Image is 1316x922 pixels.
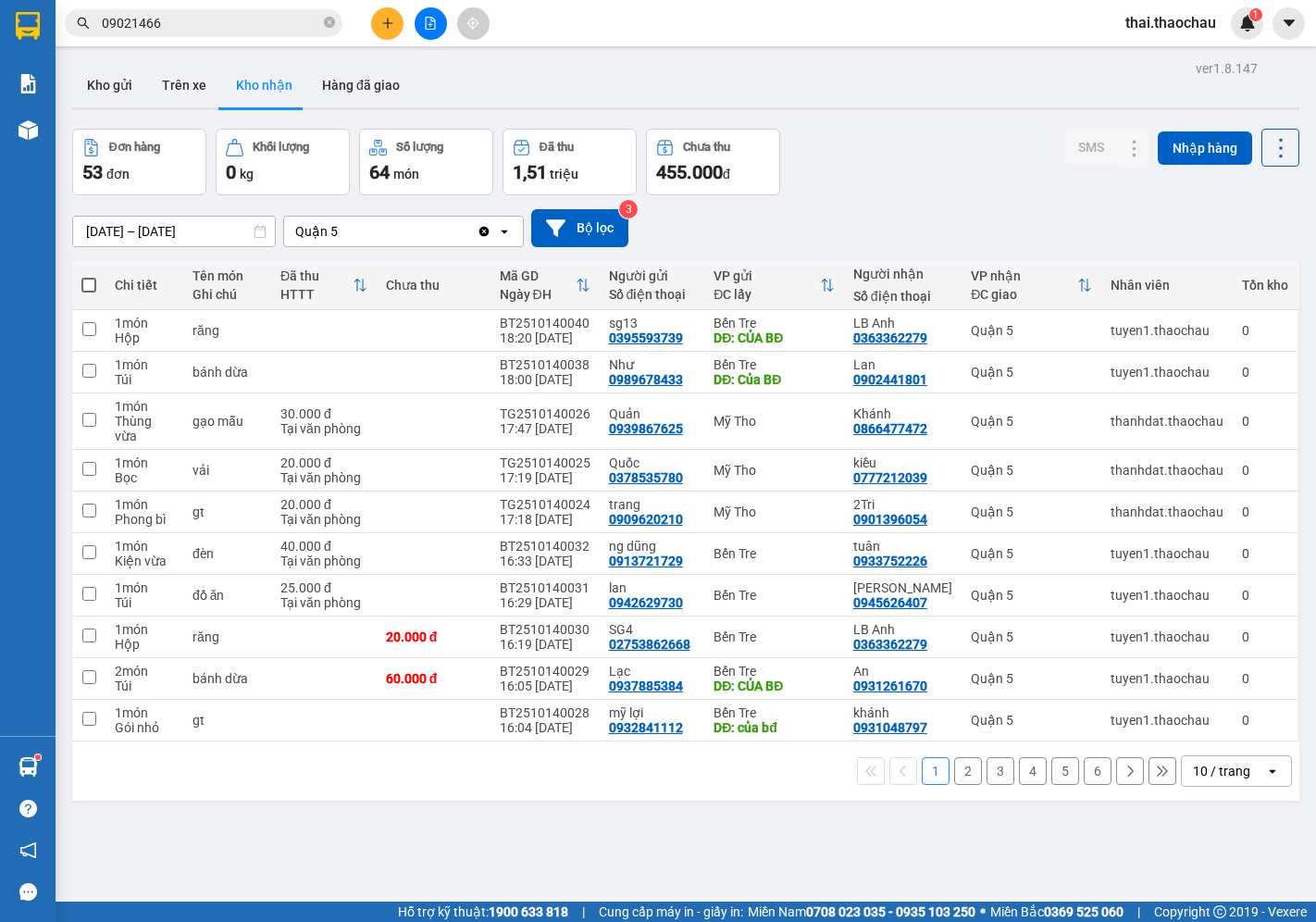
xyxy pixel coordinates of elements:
[714,316,835,330] div: Bến Tre
[253,141,309,154] div: Khối lượng
[714,414,835,429] div: Mỹ Tho
[540,141,574,154] div: Đã thu
[192,463,262,478] div: vải
[980,908,986,916] span: ⚪️
[500,705,590,720] div: BT2510140028
[987,757,1014,785] button: 3
[971,323,1092,338] div: Quận 5
[497,224,512,239] svg: open
[971,463,1092,478] div: Quận 5
[609,580,696,595] div: lan
[853,406,952,421] div: Khánh
[853,357,952,372] div: Lan
[513,161,547,183] span: 1,51
[853,267,952,281] div: Người nhận
[280,421,367,436] div: Tại văn phòng
[424,17,437,30] span: file-add
[490,261,600,310] th: Toggle SortBy
[1111,629,1223,644] div: tuyen1.thaochau
[609,372,683,387] div: 0989678433
[503,129,637,195] button: Đã thu1,51 triệu
[962,261,1101,310] th: Toggle SortBy
[853,705,952,720] div: khánh
[971,268,1077,283] div: VP nhận
[1111,505,1223,519] div: thanhdat.thaochau
[853,679,927,693] div: 0931261670
[853,470,927,485] div: 0777212039
[609,595,683,610] div: 0942629730
[307,63,415,107] button: Hàng đã giao
[398,902,568,922] span: Hỗ trợ kỹ thuật:
[500,268,576,283] div: Mã GD
[609,357,696,372] div: Như
[192,365,262,380] div: bánh dừa
[280,406,367,421] div: 30.000 đ
[216,129,350,195] button: Khối lượng0kg
[1019,757,1047,785] button: 4
[853,421,927,436] div: 0866477472
[1111,546,1223,561] div: tuyen1.thaochau
[115,539,174,554] div: 1 món
[500,512,590,527] div: 17:18 [DATE]
[853,595,927,610] div: 0945626407
[226,161,236,183] span: 0
[971,287,1077,302] div: ĐC giao
[853,289,952,304] div: Số điện thoại
[853,497,952,512] div: 2Tri
[280,470,367,485] div: Tại văn phòng
[192,323,262,338] div: răng
[1111,588,1223,603] div: tuyen1.thaochau
[192,629,262,644] div: răng
[609,554,683,568] div: 0913721729
[466,17,479,30] span: aim
[1063,131,1119,164] button: SMS
[806,904,975,919] strong: 0708 023 035 - 0935 103 250
[714,505,835,519] div: Mỹ Tho
[1242,546,1288,561] div: 0
[714,330,835,345] div: DĐ: CỦA BĐ
[489,904,568,919] strong: 1900 633 818
[954,757,982,785] button: 2
[714,546,835,561] div: Bến Tre
[853,580,952,595] div: Thanh
[386,629,481,644] div: 20.000 đ
[1242,278,1288,293] div: Tồn kho
[115,580,174,595] div: 1 món
[500,595,590,610] div: 16:29 [DATE]
[1193,762,1250,780] div: 10 / trang
[609,539,696,554] div: ng dũng
[77,17,90,30] span: search
[853,372,927,387] div: 0902441801
[609,497,696,512] div: trang
[280,595,367,610] div: Tại văn phòng
[748,902,975,922] span: Miền Nam
[1252,8,1259,21] span: 1
[1249,8,1262,21] sup: 1
[386,671,481,686] div: 60.000 đ
[609,705,696,720] div: mỹ lợi
[500,720,590,735] div: 16:04 [DATE]
[1242,414,1288,429] div: 0
[16,12,40,40] img: logo-vxr
[457,7,490,40] button: aim
[500,330,590,345] div: 18:20 [DATE]
[1281,15,1297,31] span: caret-down
[1265,764,1280,779] svg: open
[922,757,950,785] button: 1
[369,161,390,183] span: 64
[1273,7,1305,40] button: caret-down
[646,129,780,195] button: Chưa thu455.000đ
[115,497,174,512] div: 1 món
[1239,15,1256,31] img: icon-new-feature
[115,372,174,387] div: Túi
[714,705,835,720] div: Bến Tre
[1196,58,1258,79] div: ver 1.8.147
[72,63,147,107] button: Kho gửi
[115,679,174,693] div: Túi
[106,167,130,181] span: đơn
[115,414,174,443] div: Thùng vừa
[853,539,952,554] div: tuân
[280,554,367,568] div: Tại văn phòng
[192,588,262,603] div: đồ ăn
[1111,463,1223,478] div: thanhdat.thaochau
